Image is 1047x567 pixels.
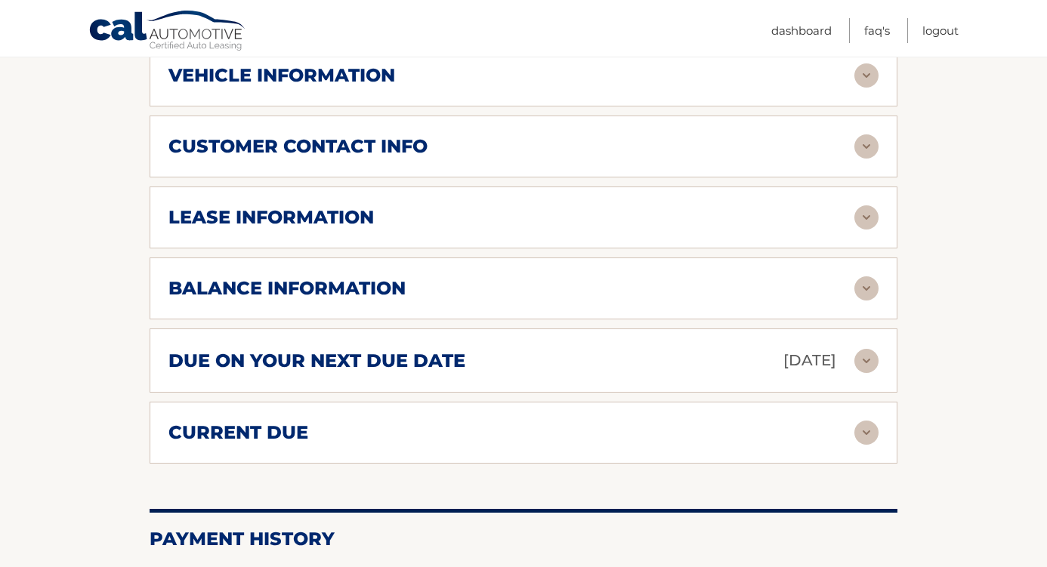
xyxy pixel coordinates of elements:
h2: due on your next due date [168,350,465,372]
h2: customer contact info [168,135,428,158]
a: Dashboard [771,18,832,43]
img: accordion-rest.svg [854,63,879,88]
a: Cal Automotive [88,10,247,54]
h2: Payment History [150,528,897,550]
a: Logout [922,18,959,43]
img: accordion-rest.svg [854,134,879,159]
img: accordion-rest.svg [854,421,879,445]
h2: lease information [168,206,374,229]
a: FAQ's [864,18,890,43]
h2: current due [168,421,308,444]
img: accordion-rest.svg [854,205,879,230]
h2: balance information [168,277,406,300]
img: accordion-rest.svg [854,349,879,373]
p: [DATE] [783,347,836,374]
h2: vehicle information [168,64,395,87]
img: accordion-rest.svg [854,276,879,300]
